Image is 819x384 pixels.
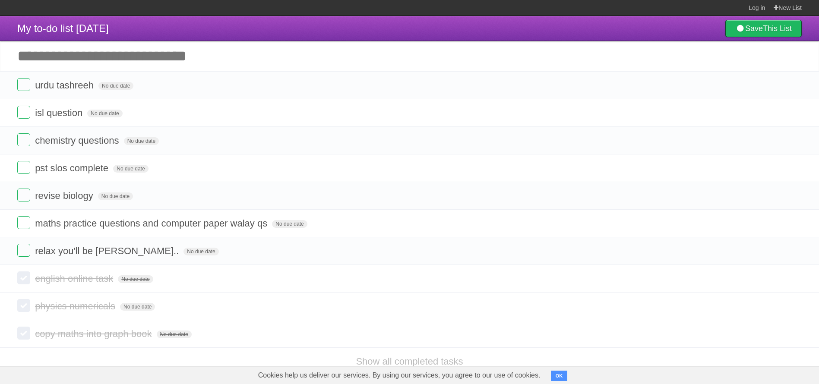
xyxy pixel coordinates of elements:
[17,299,30,312] label: Done
[35,163,111,173] span: pst slos complete
[17,244,30,257] label: Done
[551,371,568,381] button: OK
[17,189,30,201] label: Done
[17,216,30,229] label: Done
[250,367,549,384] span: Cookies help us deliver our services. By using our services, you agree to our use of cookies.
[35,107,85,118] span: isl question
[113,165,148,173] span: No due date
[17,161,30,174] label: Done
[35,328,154,339] span: copy maths into graph book
[35,190,95,201] span: revise biology
[157,330,192,338] span: No due date
[35,80,96,91] span: urdu tashreeh
[272,220,307,228] span: No due date
[183,248,218,255] span: No due date
[120,303,155,311] span: No due date
[35,246,181,256] span: relax you'll be [PERSON_NAME]..
[17,327,30,340] label: Done
[725,20,802,37] a: SaveThis List
[98,192,133,200] span: No due date
[87,110,122,117] span: No due date
[763,24,792,33] b: This List
[17,78,30,91] label: Done
[17,271,30,284] label: Done
[98,82,133,90] span: No due date
[356,356,463,367] a: Show all completed tasks
[35,301,117,312] span: physics numericals
[35,273,115,284] span: english online task
[17,133,30,146] label: Done
[17,106,30,119] label: Done
[17,22,109,34] span: My to-do list [DATE]
[124,137,159,145] span: No due date
[118,275,153,283] span: No due date
[35,218,269,229] span: maths practice questions and computer paper walay qs
[35,135,121,146] span: chemistry questions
